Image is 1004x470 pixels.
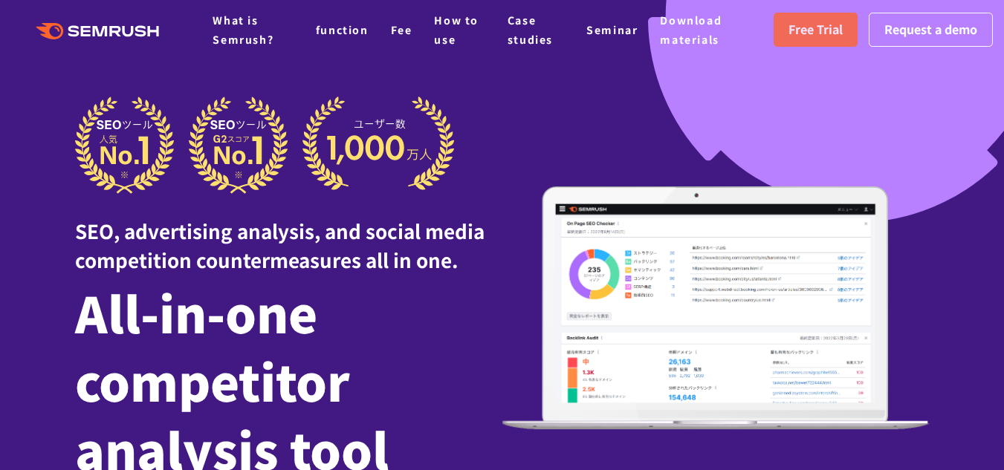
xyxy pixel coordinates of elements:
[75,276,317,347] font: All-in-one
[869,13,993,47] a: Request a demo
[884,20,977,38] font: Request a demo
[434,13,479,47] a: How to use
[316,22,369,37] a: function
[660,13,722,47] a: Download materials
[391,22,412,37] a: Fee
[774,13,858,47] a: Free Trial
[586,22,638,37] a: Seminar
[75,217,485,273] font: SEO, advertising analysis, and social media competition countermeasures all in one.
[508,13,553,47] a: Case studies
[788,20,843,38] font: Free Trial
[213,13,273,47] a: What is Semrush?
